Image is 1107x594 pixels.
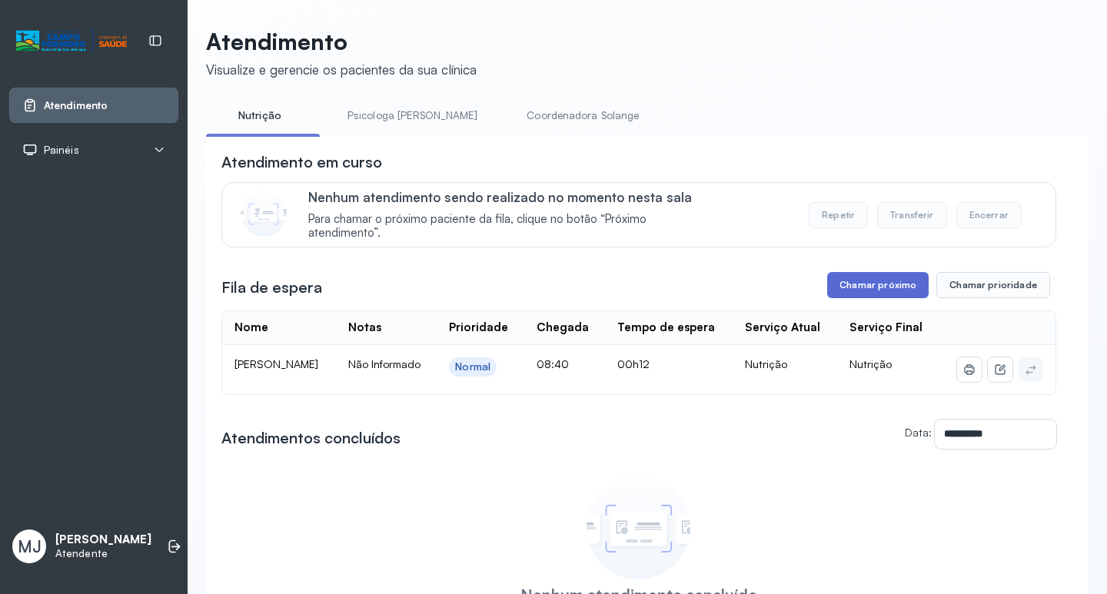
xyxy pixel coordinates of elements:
[956,202,1022,228] button: Encerrar
[587,476,690,579] img: Imagem de empty state
[308,189,715,205] p: Nenhum atendimento sendo realizado no momento nesta sala
[241,191,287,237] img: Imagem de CalloutCard
[44,99,108,112] span: Atendimento
[449,320,508,335] div: Prioridade
[809,202,868,228] button: Repetir
[348,357,421,370] span: Não Informado
[16,28,127,54] img: Logotipo do estabelecimento
[55,547,151,560] p: Atendente
[617,320,715,335] div: Tempo de espera
[537,320,589,335] div: Chegada
[455,360,490,373] div: Normal
[206,61,477,78] div: Visualize e gerencie os pacientes da sua clínica
[537,357,569,370] span: 08:40
[234,357,318,370] span: [PERSON_NAME]
[936,272,1050,298] button: Chamar prioridade
[234,320,268,335] div: Nome
[55,533,151,547] p: [PERSON_NAME]
[511,103,654,128] a: Coordenadora Solange
[617,357,650,370] span: 00h12
[827,272,929,298] button: Chamar próximo
[348,320,381,335] div: Notas
[332,103,493,128] a: Psicologa [PERSON_NAME]
[221,151,382,173] h3: Atendimento em curso
[308,212,715,241] span: Para chamar o próximo paciente da fila, clique no botão “Próximo atendimento”.
[745,357,825,371] div: Nutrição
[206,28,477,55] p: Atendimento
[905,426,932,439] label: Data:
[221,277,322,298] h3: Fila de espera
[849,320,922,335] div: Serviço Final
[221,427,401,449] h3: Atendimentos concluídos
[22,98,165,113] a: Atendimento
[44,144,79,157] span: Painéis
[849,357,892,370] span: Nutrição
[877,202,947,228] button: Transferir
[745,320,820,335] div: Serviço Atual
[206,103,314,128] a: Nutrição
